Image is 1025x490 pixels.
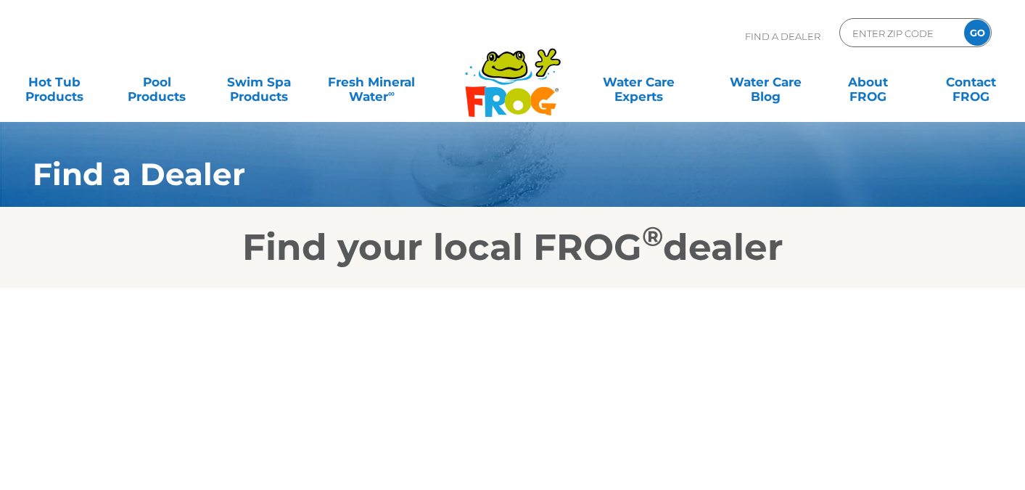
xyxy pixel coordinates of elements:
[642,220,663,253] sup: ®
[33,157,914,192] h1: Find a Dealer
[117,68,197,97] a: PoolProducts
[964,20,990,46] input: GO
[219,68,299,97] a: Swim SpaProducts
[574,68,703,97] a: Water CareExperts
[11,226,1014,269] h2: Find your local FROG dealer
[15,68,94,97] a: Hot TubProducts
[828,68,908,97] a: AboutFROG
[726,68,806,97] a: Water CareBlog
[388,88,395,99] sup: ∞
[322,68,421,97] a: Fresh MineralWater∞
[931,68,1010,97] a: ContactFROG
[457,29,569,118] img: Frog Products Logo
[745,18,820,54] p: Find A Dealer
